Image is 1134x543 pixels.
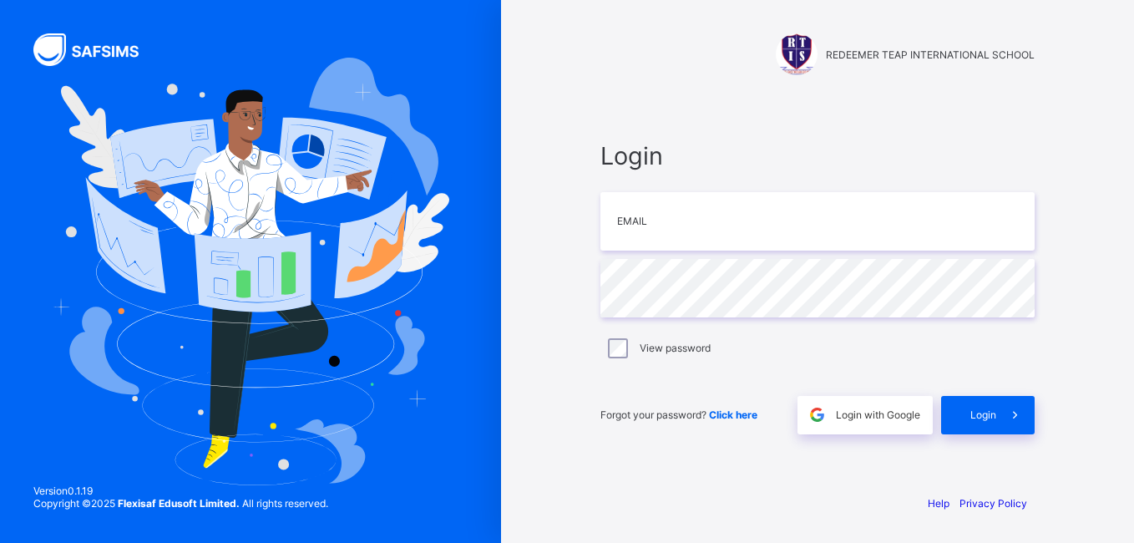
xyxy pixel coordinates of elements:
strong: Flexisaf Edusoft Limited. [118,497,240,510]
img: SAFSIMS Logo [33,33,159,66]
span: Forgot your password? [600,409,757,421]
span: Login with Google [836,409,920,421]
img: Hero Image [52,58,449,485]
a: Help [928,497,949,510]
a: Privacy Policy [959,497,1027,510]
span: Login [600,141,1035,170]
label: View password [640,342,711,354]
span: Login [970,409,996,421]
span: Copyright © 2025 All rights reserved. [33,497,328,510]
span: REDEEMER TEAP INTERNATIONAL SCHOOL [826,48,1035,61]
a: Click here [709,409,757,421]
span: Version 0.1.19 [33,485,328,497]
img: google.396cfc9801f0270233282035f929180a.svg [807,405,827,424]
